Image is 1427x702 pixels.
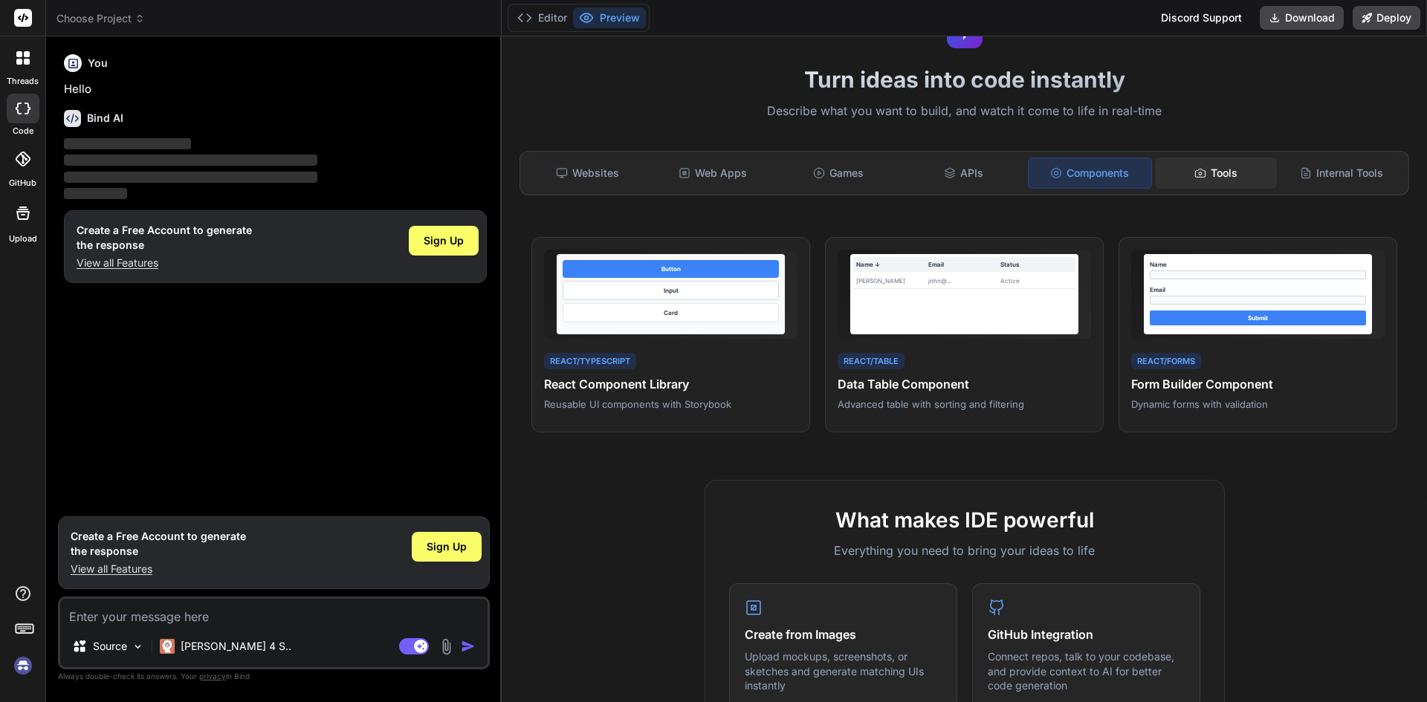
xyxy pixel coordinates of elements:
div: Internal Tools [1280,157,1402,189]
h4: Data Table Component [838,375,1091,393]
h1: Create a Free Account to generate the response [77,223,252,253]
label: threads [7,75,39,88]
img: Claude 4 Sonnet [160,639,175,654]
span: ‌ [64,172,317,183]
div: Tools [1155,157,1278,189]
span: Sign Up [427,539,467,554]
div: React/Table [838,353,905,370]
div: APIs [902,157,1025,189]
p: Always double-check its answers. Your in Bind [58,669,490,683]
h4: Form Builder Component [1131,375,1385,393]
span: ‌ [64,155,317,166]
img: attachment [438,638,455,655]
h6: You [88,56,108,71]
h2: What makes IDE powerful [729,504,1200,536]
div: Email [928,260,1000,269]
div: Discord Support [1152,6,1251,30]
div: Web Apps [652,157,774,189]
p: Everything you need to bring your ideas to life [729,542,1200,559]
div: React/TypeScript [544,353,636,370]
p: Dynamic forms with validation [1131,397,1385,411]
img: Pick Models [132,640,144,653]
label: Upload [9,233,37,245]
h1: Create a Free Account to generate the response [71,529,246,559]
h4: React Component Library [544,375,797,393]
div: Input [563,281,779,300]
p: Describe what you want to build, and watch it come to life in real-time [511,102,1418,121]
button: Preview [573,7,646,28]
div: Card [563,303,779,322]
h6: Bind AI [87,111,123,126]
p: Reusable UI components with Storybook [544,397,797,411]
div: john@... [928,276,1000,285]
p: Advanced table with sorting and filtering [838,397,1091,411]
div: Email [1150,285,1366,294]
span: privacy [199,672,226,680]
p: Source [93,639,127,654]
h4: Create from Images [745,625,942,643]
div: Games [777,157,900,189]
div: Active [1000,276,1072,285]
div: Name ↓ [856,260,928,269]
div: [PERSON_NAME] [856,276,928,285]
button: Download [1260,6,1344,30]
div: Name [1150,260,1366,269]
span: Choose Project [56,11,145,26]
div: Button [563,260,779,278]
div: Components [1028,157,1152,189]
label: GitHub [9,177,36,189]
p: View all Features [77,256,252,270]
span: ‌ [64,188,127,199]
button: Deploy [1353,6,1420,30]
img: icon [461,639,476,654]
div: Websites [526,157,649,189]
p: Hello [64,81,487,98]
p: View all Features [71,562,246,576]
p: Upload mockups, screenshots, or sketches and generate matching UIs instantly [745,649,942,693]
span: ‌ [64,138,191,149]
div: Status [1000,260,1072,269]
div: Submit [1150,311,1366,325]
p: Connect repos, talk to your codebase, and provide context to AI for better code generation [988,649,1185,693]
span: Sign Up [424,233,464,248]
button: Editor [511,7,573,28]
label: code [13,125,33,137]
h4: GitHub Integration [988,625,1185,643]
p: [PERSON_NAME] 4 S.. [181,639,291,654]
img: signin [10,653,36,678]
h1: Turn ideas into code instantly [511,66,1418,93]
div: React/Forms [1131,353,1201,370]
